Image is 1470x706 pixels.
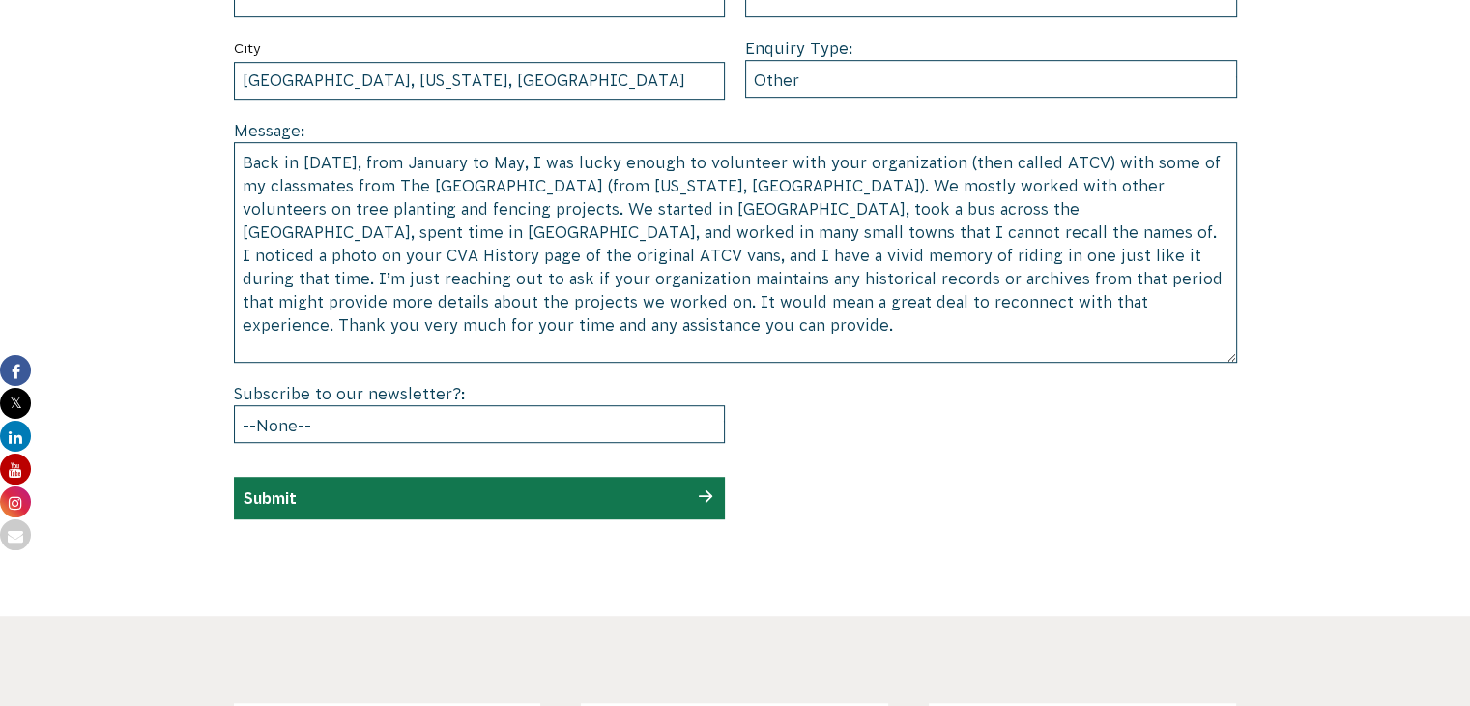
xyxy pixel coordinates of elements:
label: City [234,37,726,61]
div: Message: [234,119,1237,363]
select: Subscribe to our newsletter? [234,405,726,443]
div: Enquiry Type: [745,37,1237,98]
select: Enquiry Type [745,60,1237,98]
div: Subscribe to our newsletter?: [234,382,726,443]
input: Submit [244,489,297,507]
iframe: reCAPTCHA [745,382,1039,457]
